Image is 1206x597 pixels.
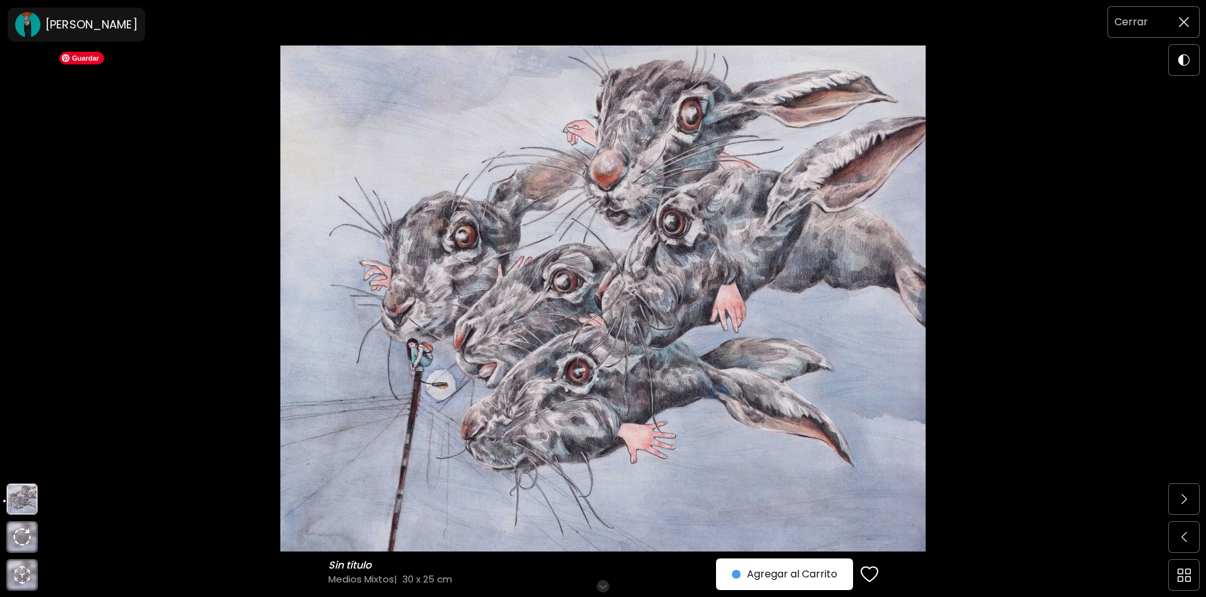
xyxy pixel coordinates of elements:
div: animation [12,565,32,585]
h6: Cerrar [1114,14,1148,30]
img: favorites [861,565,878,584]
button: Agregar al Carrito [716,558,853,590]
button: favorites [853,557,886,591]
span: Agregar al Carrito [732,567,837,582]
h4: Medios Mixtos | 30 x 25 cm [328,572,753,586]
span: Guardar [59,52,104,64]
h6: [PERSON_NAME] [45,17,138,32]
h6: Sin título [328,559,374,572]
